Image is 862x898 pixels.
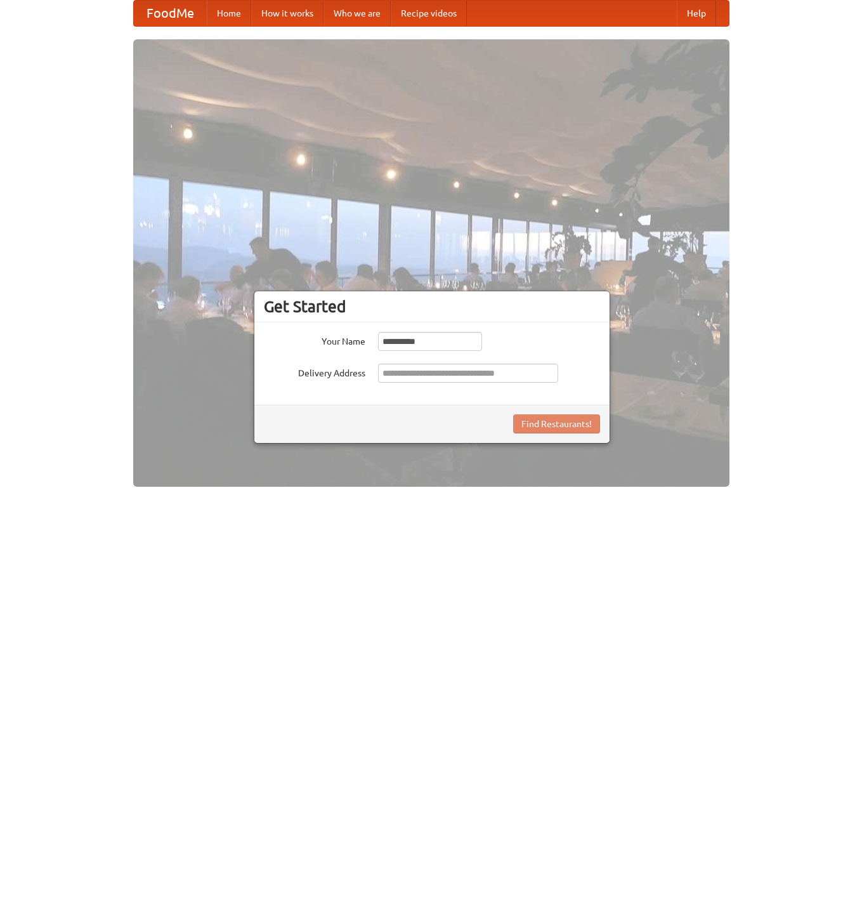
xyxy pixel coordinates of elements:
[264,364,365,380] label: Delivery Address
[251,1,323,26] a: How it works
[264,297,600,316] h3: Get Started
[264,332,365,348] label: Your Name
[513,414,600,433] button: Find Restaurants!
[677,1,716,26] a: Help
[207,1,251,26] a: Home
[391,1,467,26] a: Recipe videos
[134,1,207,26] a: FoodMe
[323,1,391,26] a: Who we are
